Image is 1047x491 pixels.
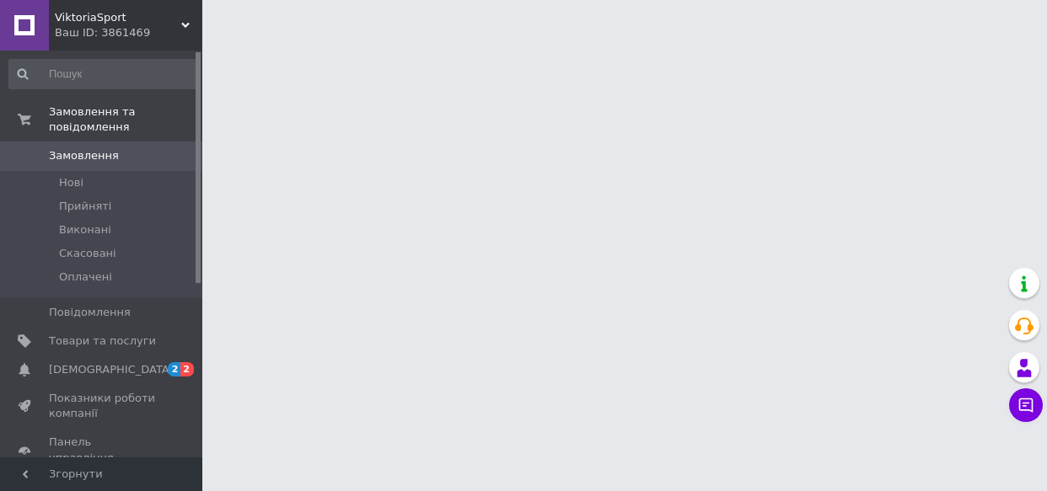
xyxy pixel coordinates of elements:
span: Показники роботи компанії [49,391,156,421]
span: Нові [59,175,83,190]
span: Повідомлення [49,305,131,320]
span: ViktoriaSport [55,10,181,25]
button: Чат з покупцем [1009,388,1043,422]
div: Ваш ID: 3861469 [55,25,202,40]
span: Скасовані [59,246,116,261]
span: Прийняті [59,199,111,214]
span: Замовлення [49,148,119,163]
span: [DEMOGRAPHIC_DATA] [49,362,174,377]
span: Панель управління [49,435,156,465]
span: Оплачені [59,270,112,285]
span: Товари та послуги [49,334,156,349]
span: 2 [180,362,194,376]
span: Виконані [59,222,111,237]
span: 2 [168,362,181,376]
span: Замовлення та повідомлення [49,104,202,135]
input: Пошук [8,59,198,89]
